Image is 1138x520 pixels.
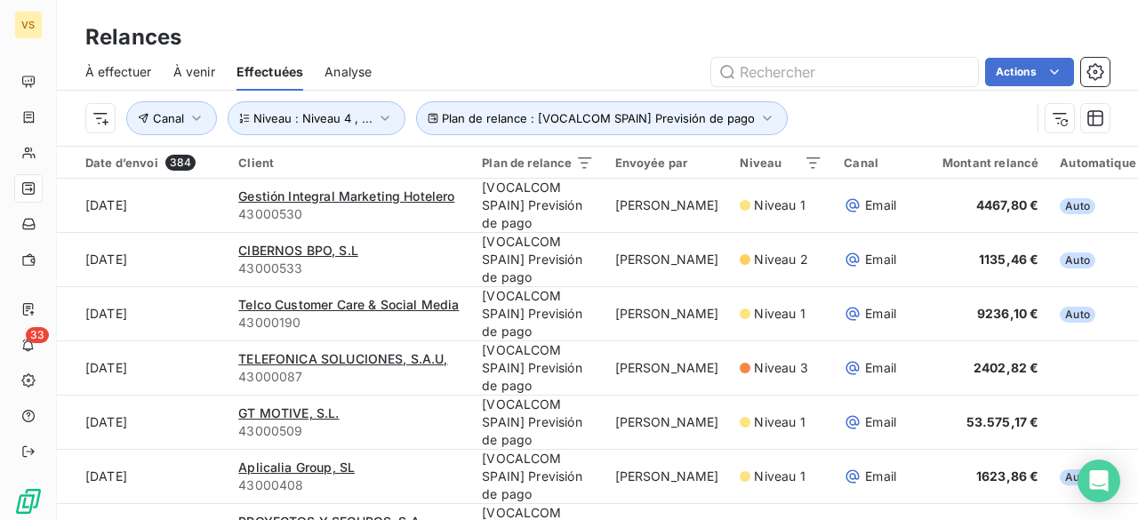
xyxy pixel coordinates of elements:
[471,396,604,450] td: [VOCALCOM SPAIN] Previsión de pago
[976,468,1038,484] span: 1623,86 €
[238,297,459,312] span: Telco Customer Care & Social Media
[740,156,822,170] div: Niveau
[57,396,228,450] td: [DATE]
[482,156,593,170] div: Plan de relance
[1060,307,1095,323] span: Auto
[977,306,1038,321] span: 9236,10 €
[615,156,719,170] div: Envoyée par
[57,287,228,341] td: [DATE]
[471,287,604,341] td: [VOCALCOM SPAIN] Previsión de pago
[605,233,730,287] td: [PERSON_NAME]
[238,188,454,204] span: Gestión Integral Marketing Hotelero
[979,252,1038,267] span: 1135,46 €
[442,111,755,125] span: Plan de relance : [VOCALCOM SPAIN] Previsión de pago
[238,351,447,366] span: TELEFONICA SOLUCIONES, S.A.U,
[238,243,358,258] span: CIBERNOS BPO, S.L
[238,314,461,332] span: 43000190
[605,287,730,341] td: [PERSON_NAME]
[238,368,461,386] span: 43000087
[754,468,805,485] span: Niveau 1
[754,359,807,377] span: Niveau 3
[228,101,405,135] button: Niveau : Niveau 4 , ...
[57,450,228,504] td: [DATE]
[1060,198,1095,214] span: Auto
[974,360,1038,375] span: 2402,82 €
[921,156,1038,170] div: Montant relancé
[236,63,304,81] span: Effectuées
[253,111,373,125] span: Niveau : Niveau 4 , ...
[471,341,604,396] td: [VOCALCOM SPAIN] Previsión de pago
[865,413,896,431] span: Email
[238,476,461,494] span: 43000408
[471,233,604,287] td: [VOCALCOM SPAIN] Previsión de pago
[985,58,1074,86] button: Actions
[57,233,228,287] td: [DATE]
[1060,252,1095,268] span: Auto
[754,305,805,323] span: Niveau 1
[865,251,896,268] span: Email
[85,63,152,81] span: À effectuer
[605,450,730,504] td: [PERSON_NAME]
[126,101,217,135] button: Canal
[153,111,184,125] span: Canal
[865,196,896,214] span: Email
[238,205,461,223] span: 43000530
[325,63,372,81] span: Analyse
[966,414,1039,429] span: 53.575,17 €
[865,468,896,485] span: Email
[85,155,217,171] div: Date d’envoi
[976,197,1038,212] span: 4467,80 €
[754,251,807,268] span: Niveau 2
[26,327,49,343] span: 33
[754,196,805,214] span: Niveau 1
[238,460,355,475] span: Aplicalia Group, SL
[238,422,461,440] span: 43000509
[1078,460,1120,502] div: Open Intercom Messenger
[14,11,43,39] div: VS
[471,450,604,504] td: [VOCALCOM SPAIN] Previsión de pago
[238,405,339,420] span: GT MOTIVE, S.L.
[605,179,730,233] td: [PERSON_NAME]
[605,341,730,396] td: [PERSON_NAME]
[865,359,896,377] span: Email
[471,179,604,233] td: [VOCALCOM SPAIN] Previsión de pago
[173,63,215,81] span: À venir
[1060,469,1095,485] span: Auto
[85,21,181,53] h3: Relances
[754,413,805,431] span: Niveau 1
[605,396,730,450] td: [PERSON_NAME]
[165,155,196,171] span: 384
[238,156,274,170] span: Client
[57,341,228,396] td: [DATE]
[844,156,900,170] div: Canal
[711,58,978,86] input: Rechercher
[14,487,43,516] img: Logo LeanPay
[238,260,461,277] span: 43000533
[57,179,228,233] td: [DATE]
[416,101,788,135] button: Plan de relance : [VOCALCOM SPAIN] Previsión de pago
[865,305,896,323] span: Email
